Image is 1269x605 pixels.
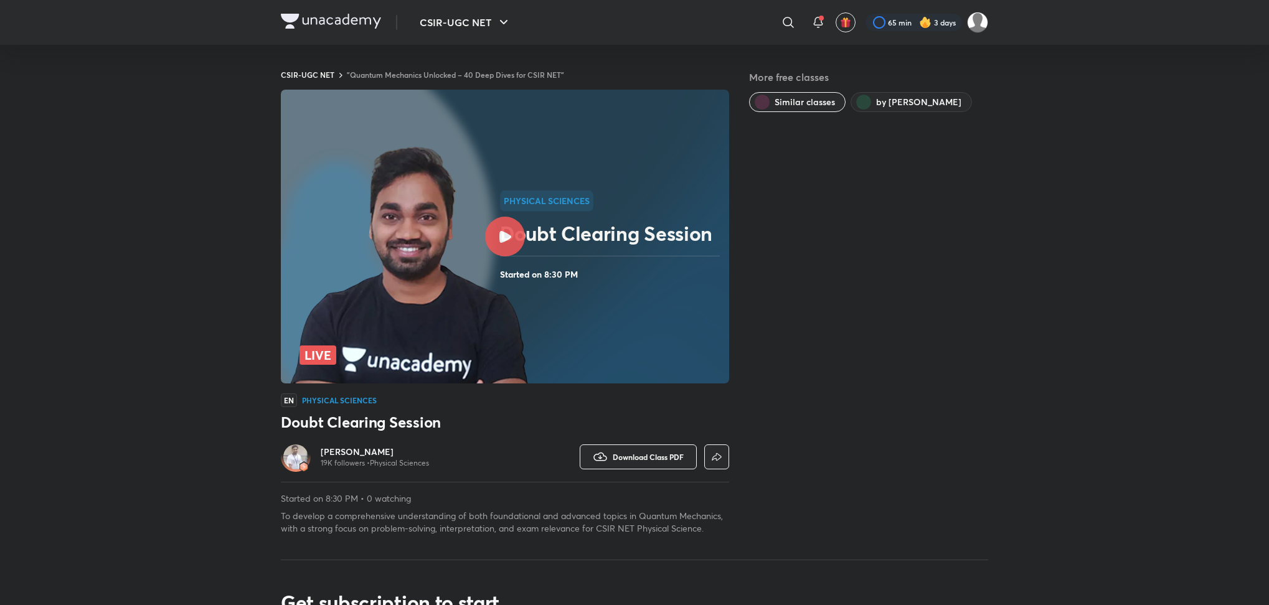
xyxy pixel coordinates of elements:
a: CSIR-UGC NET [281,70,334,80]
span: EN [281,393,297,407]
p: Started on 8:30 PM • 0 watching [281,492,729,505]
p: To develop a comprehensive understanding of both foundational and advanced topics in Quantum Mech... [281,510,729,535]
img: streak [919,16,932,29]
button: Download Class PDF [580,444,697,469]
span: Similar classes [775,96,835,108]
a: Company Logo [281,14,381,32]
button: Similar classes [749,92,846,112]
h3: Doubt Clearing Session [281,412,729,432]
span: by Amit Ranjan [876,96,961,108]
img: Avatar [283,444,308,469]
a: "Quantum Mechanics Unlocked – 40 Deep Dives for CSIR NET" [347,70,564,80]
img: badge [300,462,308,471]
h4: Physical Sciences [302,396,377,404]
p: 19K followers • Physical Sciences [321,458,429,468]
a: Avatarbadge [281,442,311,472]
img: avatar [840,17,851,28]
span: Download Class PDF [613,452,684,462]
h4: Started on 8:30 PM [500,266,724,283]
h2: Doubt Clearing Session [500,221,724,246]
img: Company Logo [281,14,381,29]
a: [PERSON_NAME] [321,446,429,458]
button: avatar [836,12,856,32]
img: Rai Haldar [967,12,988,33]
button: by Amit Ranjan [851,92,972,112]
button: CSIR-UGC NET [412,10,519,35]
h5: More free classes [749,70,988,85]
